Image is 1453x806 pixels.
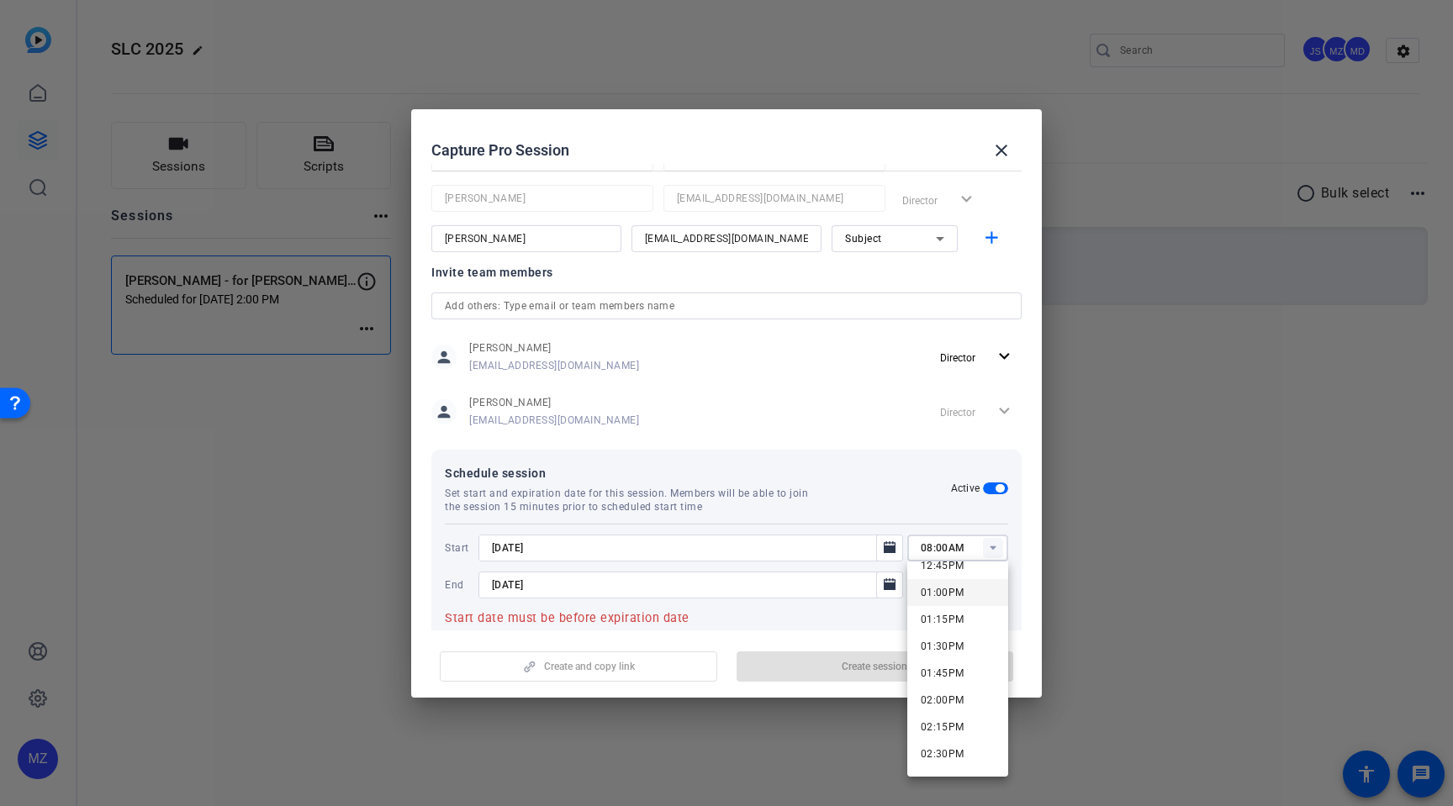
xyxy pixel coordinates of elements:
span: Subject [845,233,882,245]
mat-icon: add [981,228,1002,249]
input: Add others: Type email or team members name [445,296,1008,316]
input: Name... [445,229,608,249]
input: Choose expiration date [492,575,873,595]
span: Director [902,155,938,166]
mat-error: Start date must be before expiration date [445,608,1008,629]
button: Director [933,342,1022,372]
mat-icon: close [991,140,1012,161]
span: Set start and expiration date for this session. Members will be able to join the session 15 minut... [445,487,824,514]
span: Start [445,541,474,555]
input: Name... [445,188,640,208]
div: Capture Pro Session [431,130,1022,171]
span: Schedule session [445,463,951,483]
span: 02:45PM [921,775,964,787]
span: 01:45PM [921,667,964,679]
span: [EMAIL_ADDRESS][DOMAIN_NAME] [469,359,639,372]
span: 02:00PM [921,694,964,706]
input: Email... [645,229,808,249]
span: 01:30PM [921,640,964,652]
button: Open calendar [876,535,903,561]
button: Open calendar [876,572,903,598]
mat-icon: expand_more [994,346,1015,367]
input: Choose start date [492,538,873,558]
span: 02:15PM [921,721,964,733]
mat-icon: person [431,399,457,424]
h2: Active [951,482,980,495]
mat-icon: person [431,345,457,370]
span: Director [940,352,975,364]
input: Time [921,538,1008,558]
button: Director [896,145,984,175]
span: [PERSON_NAME] [469,396,639,409]
span: 02:30PM [921,748,964,760]
input: Email... [677,188,872,208]
span: [EMAIL_ADDRESS][DOMAIN_NAME] [469,414,639,427]
span: End [445,578,474,592]
span: 01:00PM [921,587,964,598]
span: 12:45PM [921,560,964,572]
span: 01:15PM [921,614,964,625]
span: [PERSON_NAME] [469,341,639,355]
div: Invite team members [431,262,1022,282]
